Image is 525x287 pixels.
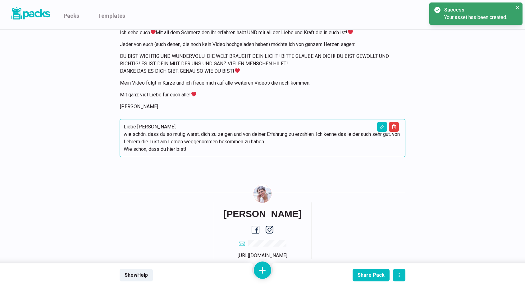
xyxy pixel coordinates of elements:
p: [PERSON_NAME] [120,103,398,110]
p: Jeder von euch (auch denen, die noch kein Video hochgeladen haben) möchte ich von ganzem Herzen s... [120,41,398,48]
button: ShowHelp [120,269,153,281]
p: Mein Video folgt in Kürze und ich freue mich auf alle weiteren Videos die noch kommen. [120,79,398,87]
img: ❤️ [191,92,196,97]
div: Your asset has been created. [444,14,513,21]
a: instagram [266,226,273,234]
p: DU BIST WICHTIG UND WUNDERVOLL! DIE WELT BRAUCHT DEIN LICHT! BITTE GLAUBE AN DICH! DU BIST GEWOLL... [120,53,398,75]
img: ❤️ [235,68,240,73]
div: Share Pack [358,272,385,278]
button: actions [393,269,405,281]
img: ❤️ [151,30,156,35]
button: Share Pack [353,269,390,281]
a: facebook [252,226,259,234]
img: ❤️ [348,30,353,35]
button: Close [514,4,521,11]
p: Liebe [PERSON_NAME], wie schön, dass du so mutig warst, dich zu zeigen und von deiner Erfahrung z... [124,123,401,153]
h6: [PERSON_NAME] [223,208,302,220]
p: Mit ganz viel Liebe für euch alle! [120,91,398,99]
img: Savina Tilmann [253,185,272,203]
button: Edit asset [377,122,387,132]
button: Delete asset [389,122,399,132]
p: Ich sehe euch Mit all dem Schmerz den ihr erfahren habt UND mit all der Liebe und Kraft die in eu... [120,29,398,36]
img: Packs logo [9,6,51,21]
a: email [239,240,286,247]
a: [URL][DOMAIN_NAME] [238,252,287,258]
a: Packs logo [9,6,51,23]
div: Success [444,6,510,14]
